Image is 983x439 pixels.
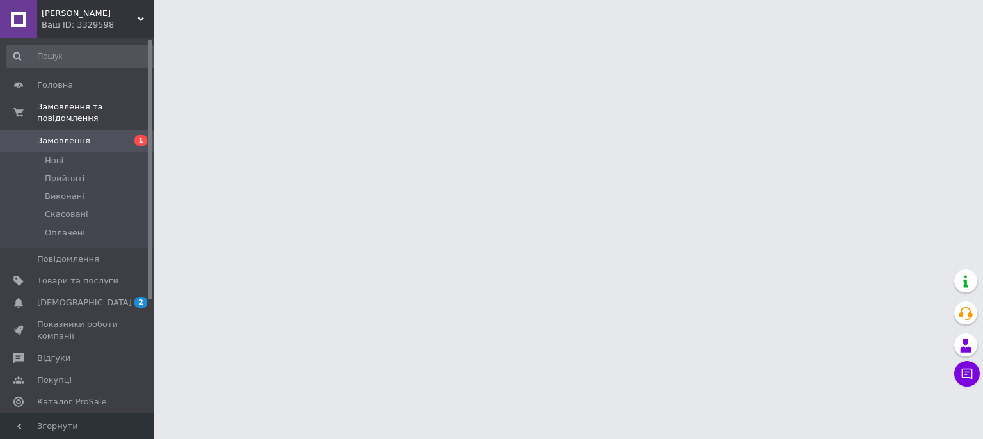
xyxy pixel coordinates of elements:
[6,45,158,68] input: Пошук
[37,374,72,386] span: Покупці
[37,353,70,364] span: Відгуки
[37,253,99,265] span: Повідомлення
[37,135,90,147] span: Замовлення
[134,135,147,146] span: 1
[45,173,84,184] span: Прийняті
[37,396,106,408] span: Каталог ProSale
[37,319,118,342] span: Показники роботи компанії
[45,191,84,202] span: Виконані
[37,297,132,308] span: [DEMOGRAPHIC_DATA]
[37,101,154,124] span: Замовлення та повідомлення
[45,227,85,239] span: Оплачені
[45,155,63,166] span: Нові
[134,297,147,308] span: 2
[45,209,88,220] span: Скасовані
[42,8,138,19] span: INKA Mebel
[37,275,118,287] span: Товари та послуги
[42,19,154,31] div: Ваш ID: 3329598
[37,79,73,91] span: Головна
[954,361,980,387] button: Чат з покупцем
